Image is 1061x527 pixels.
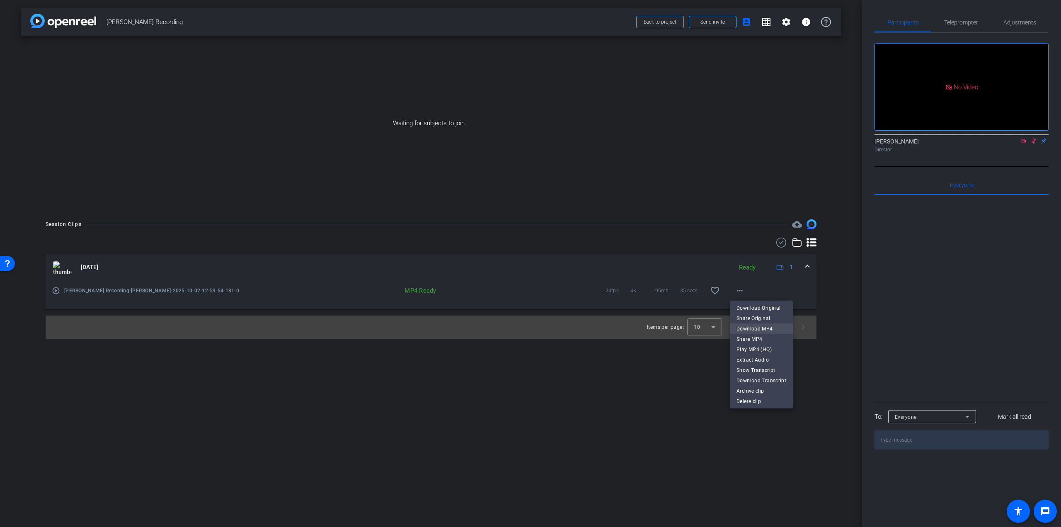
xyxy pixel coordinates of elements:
span: Share Original [736,313,786,323]
span: Delete clip [736,396,786,406]
span: Archive clip [736,386,786,396]
span: Extract Audio [736,355,786,364]
span: Download Original [736,303,786,313]
span: Play MP4 (HQ) [736,344,786,354]
span: Download MP4 [736,323,786,333]
span: Share MP4 [736,334,786,344]
span: Download Transcript [736,375,786,385]
span: Show Transcript [736,365,786,375]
